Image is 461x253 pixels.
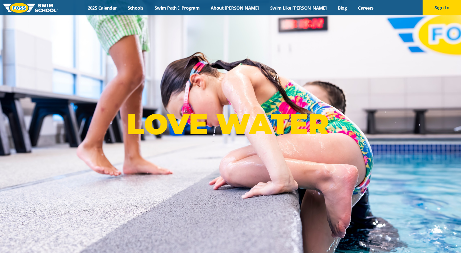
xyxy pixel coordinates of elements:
[352,5,379,11] a: Careers
[122,5,149,11] a: Schools
[82,5,122,11] a: 2025 Calendar
[264,5,332,11] a: Swim Like [PERSON_NAME]
[205,5,265,11] a: About [PERSON_NAME]
[127,107,334,141] p: LOVE WATER
[3,3,58,13] img: FOSS Swim School Logo
[332,5,352,11] a: Blog
[149,5,205,11] a: Swim Path® Program
[329,113,334,121] sup: ®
